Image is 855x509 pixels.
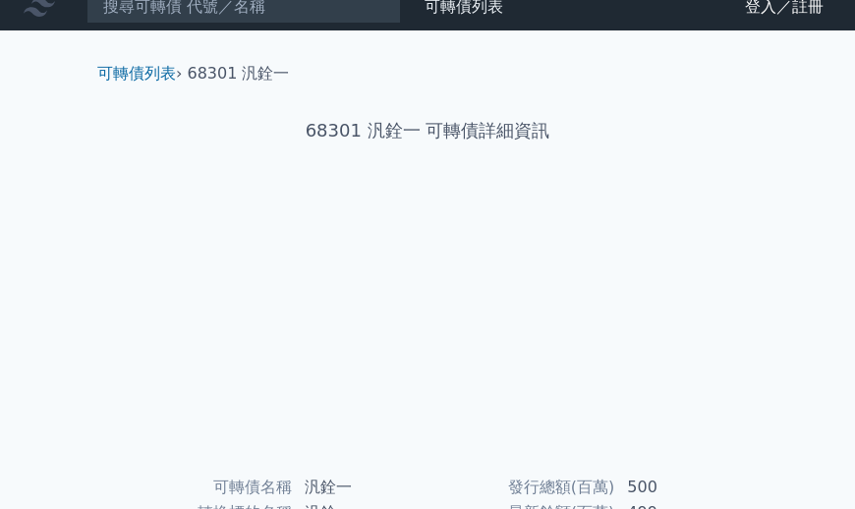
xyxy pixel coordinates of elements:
[97,64,176,83] a: 可轉債列表
[82,117,773,144] h1: 68301 汎銓一 可轉債詳細資訊
[188,62,290,85] li: 68301 汎銓一
[615,475,750,500] td: 500
[293,475,427,500] td: 汎銓一
[427,475,615,500] td: 發行總額(百萬)
[97,62,182,85] li: ›
[757,415,855,509] div: 聊天小工具
[757,415,855,509] iframe: Chat Widget
[105,475,293,500] td: 可轉債名稱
